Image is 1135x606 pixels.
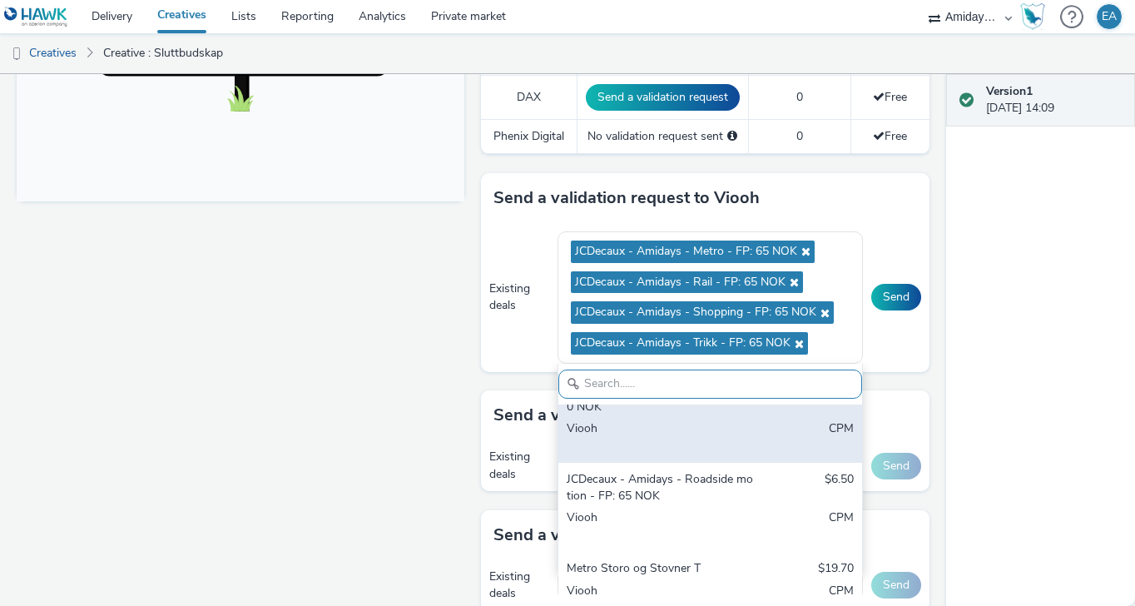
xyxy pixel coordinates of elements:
[825,471,854,505] div: $6.50
[829,509,854,544] div: CPM
[489,569,548,603] div: Existing deals
[567,420,756,454] div: Viooh
[489,449,548,483] div: Existing deals
[829,583,854,602] div: CPM
[575,305,816,320] span: JCDecaux - Amidays - Shopping - FP: 65 NOK
[567,583,756,602] div: Viooh
[575,245,797,259] span: JCDecaux - Amidays - Metro - FP: 65 NOK
[871,284,921,310] button: Send
[567,509,756,544] div: Viooh
[489,281,548,315] div: Existing deals
[493,403,794,428] h3: Send a validation request to Broadsign
[575,276,786,290] span: JCDecaux - Amidays - Rail - FP: 65 NOK
[873,128,907,144] span: Free
[575,336,791,350] span: JCDecaux - Amidays - Trikk - FP: 65 NOK
[8,46,25,62] img: dooh
[818,560,854,579] div: $19.70
[586,84,740,111] button: Send a validation request
[586,128,740,145] div: No validation request sent
[95,33,231,73] a: Creative : Sluttbudskap
[4,7,68,27] img: undefined Logo
[727,128,737,145] div: Please select a deal below and click on Send to send a validation request to Phenix Digital.
[871,572,921,599] button: Send
[493,523,815,548] h3: Send a validation request to MyAdbooker
[481,119,577,153] td: Phenix Digital
[146,52,302,331] img: Advertisement preview
[796,89,803,105] span: 0
[1102,4,1117,29] div: EA
[796,128,803,144] span: 0
[567,471,756,505] div: JCDecaux - Amidays - Roadside motion - FP: 65 NOK
[558,370,862,399] input: Search......
[1020,3,1052,30] a: Hawk Academy
[986,83,1122,117] div: [DATE] 14:09
[871,453,921,479] button: Send
[481,75,577,119] td: DAX
[493,186,760,211] h3: Send a validation request to Viooh
[986,83,1033,99] strong: Version 1
[567,560,756,579] div: Metro Storo og Stovner T
[829,420,854,454] div: CPM
[873,89,907,105] span: Free
[1020,3,1045,30] img: Hawk Academy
